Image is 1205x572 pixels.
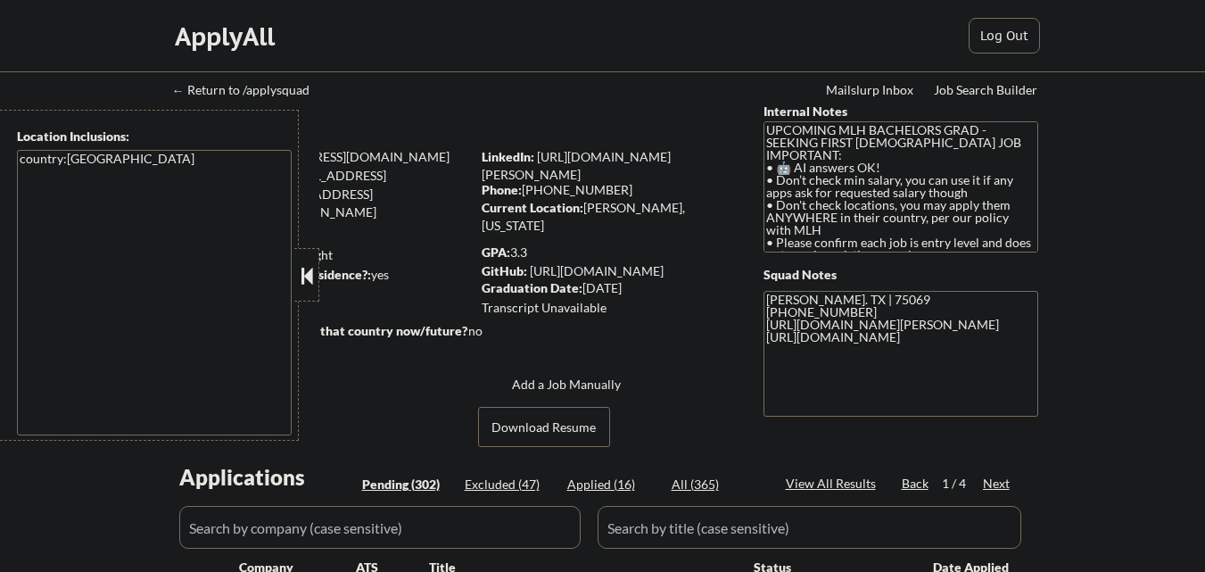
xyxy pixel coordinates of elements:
[468,322,519,340] div: no
[567,476,656,493] div: Applied (16)
[172,83,326,101] a: ← Return to /applysquad
[478,407,610,447] button: Download Resume
[482,182,522,197] strong: Phone:
[476,368,656,402] button: Add a Job Manually
[786,475,881,493] div: View All Results
[173,246,470,264] div: 15 sent / 250 bought
[482,279,734,297] div: [DATE]
[934,84,1038,96] div: Job Search Builder
[482,149,671,182] a: [URL][DOMAIN_NAME][PERSON_NAME]
[482,149,534,164] strong: LinkedIn:
[530,263,664,278] a: [URL][DOMAIN_NAME]
[826,84,915,96] div: Mailslurp Inbox
[482,245,510,260] strong: GPA:
[175,167,470,202] div: [EMAIL_ADDRESS][DOMAIN_NAME]
[17,128,292,145] div: Location Inclusions:
[934,83,1038,101] a: Job Search Builder
[969,18,1040,54] button: Log Out
[983,475,1011,493] div: Next
[175,21,280,52] div: ApplyAll
[174,186,470,220] div: [EMAIL_ADDRESS][PERSON_NAME][DOMAIN_NAME]
[826,83,915,101] a: Mailslurp Inbox
[174,323,471,338] strong: Will need Visa to work in that country now/future?:
[763,266,1038,284] div: Squad Notes
[482,244,737,261] div: 3.3
[598,506,1021,549] input: Search by title (case sensitive)
[175,148,470,166] div: [EMAIL_ADDRESS][DOMAIN_NAME]
[465,476,554,493] div: Excluded (47)
[482,200,583,215] strong: Current Location:
[482,199,734,234] div: [PERSON_NAME], [US_STATE]
[174,116,541,138] div: [PERSON_NAME]
[172,84,326,96] div: ← Return to /applysquad
[482,280,582,295] strong: Graduation Date:
[179,506,581,549] input: Search by company (case sensitive)
[482,181,734,199] div: [PHONE_NUMBER]
[942,475,983,493] div: 1 / 4
[763,103,1038,120] div: Internal Notes
[179,467,356,488] div: Applications
[362,476,451,493] div: Pending (302)
[902,475,930,493] div: Back
[672,476,761,493] div: All (365)
[482,263,527,278] strong: GitHub:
